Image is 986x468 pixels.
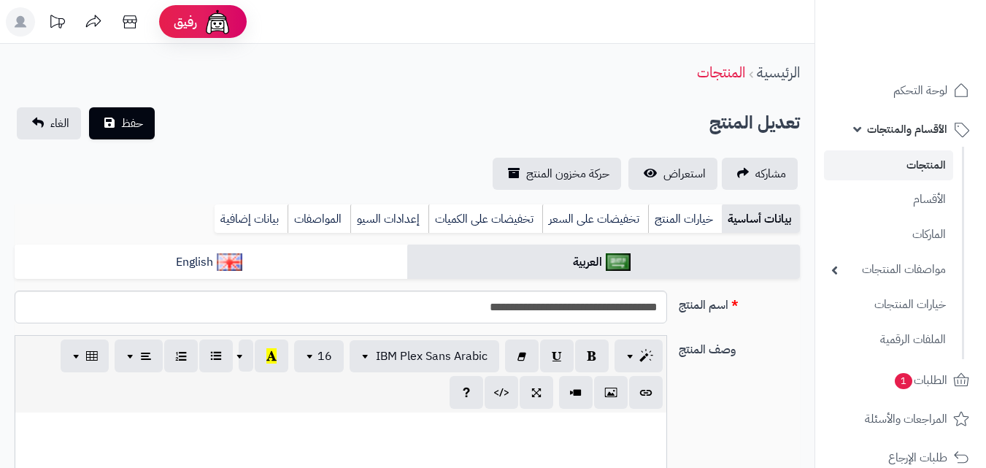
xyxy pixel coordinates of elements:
a: تخفيضات على السعر [542,204,648,234]
a: لوحة التحكم [824,73,977,108]
a: المراجعات والأسئلة [824,402,977,437]
span: IBM Plex Sans Arabic [376,348,488,365]
span: الطلبات [893,370,947,391]
a: خيارات المنتجات [824,289,953,321]
a: المنتجات [824,150,953,180]
label: وصف المنتج [673,335,806,358]
span: 1 [895,373,912,389]
a: المواصفات [288,204,350,234]
img: ai-face.png [203,7,232,37]
a: تخفيضات على الكميات [428,204,542,234]
a: إعدادات السيو [350,204,428,234]
a: تحديثات المنصة [39,7,75,40]
a: الرئيسية [757,61,800,83]
button: 16 [294,340,344,372]
span: حفظ [121,115,143,132]
a: الأقسام [824,184,953,215]
span: الأقسام والمنتجات [867,119,947,139]
a: الطلبات1 [824,363,977,398]
a: المنتجات [697,61,745,83]
button: IBM Plex Sans Arabic [350,340,499,372]
a: حركة مخزون المنتج [493,158,621,190]
img: logo-2.png [887,41,972,72]
span: المراجعات والأسئلة [865,409,947,429]
a: بيانات أساسية [722,204,800,234]
span: رفيق [174,13,197,31]
span: الغاء [50,115,69,132]
span: مشاركه [755,165,786,183]
span: 16 [317,348,332,365]
a: الملفات الرقمية [824,324,953,356]
a: استعراض [628,158,717,190]
a: خيارات المنتج [648,204,722,234]
a: الغاء [17,107,81,139]
span: استعراض [663,165,706,183]
a: العربية [407,245,800,280]
img: العربية [606,253,631,271]
img: English [217,253,242,271]
a: الماركات [824,219,953,250]
label: اسم المنتج [673,291,806,314]
span: طلبات الإرجاع [888,448,947,468]
a: مواصفات المنتجات [824,254,953,285]
a: بيانات إضافية [215,204,288,234]
span: لوحة التحكم [893,80,947,101]
button: حفظ [89,107,155,139]
h2: تعديل المنتج [709,108,800,138]
a: English [15,245,407,280]
a: مشاركه [722,158,798,190]
span: حركة مخزون المنتج [526,165,609,183]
